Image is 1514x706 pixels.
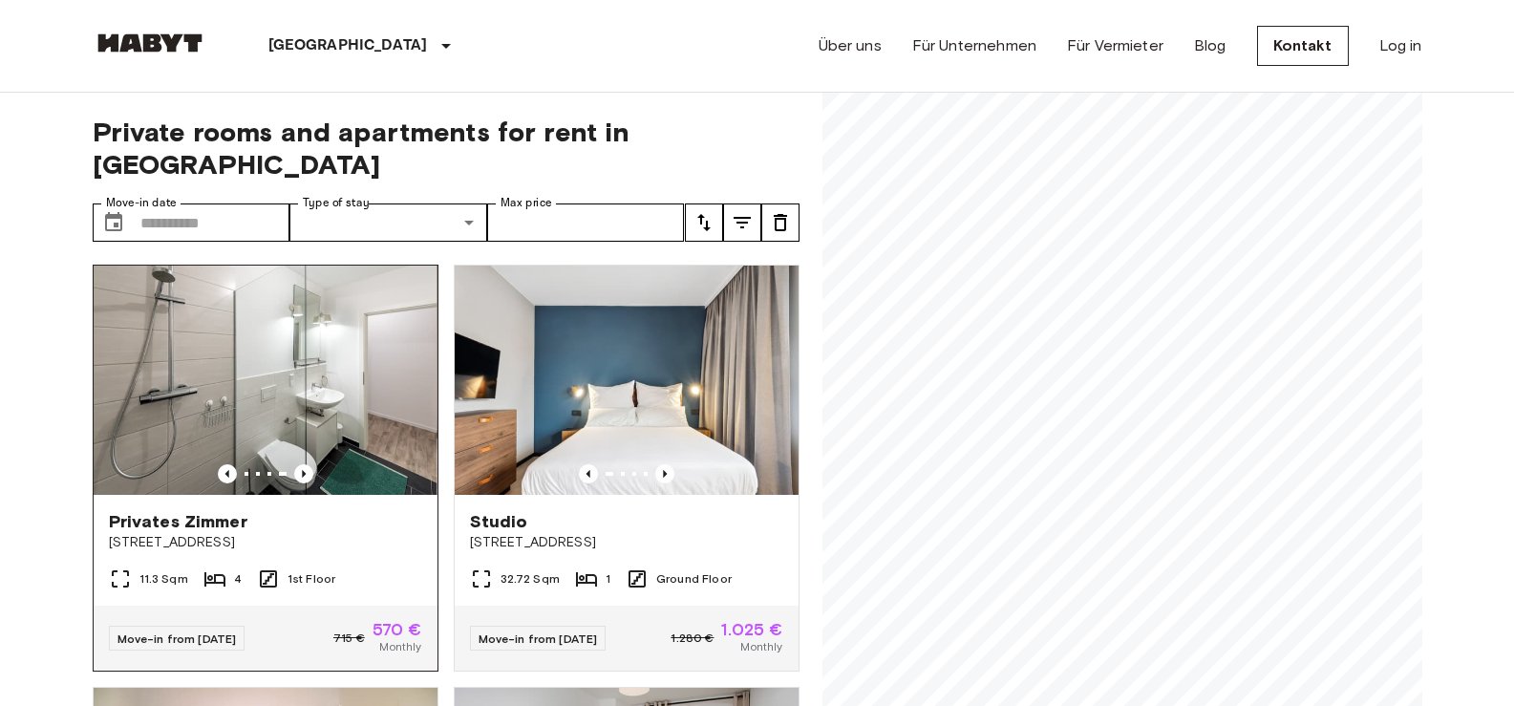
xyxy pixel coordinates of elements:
a: Kontakt [1257,26,1349,66]
span: Move-in from [DATE] [117,631,237,646]
span: Ground Floor [656,570,732,588]
span: Monthly [379,638,421,655]
span: Studio [470,510,528,533]
span: 715 € [333,630,365,647]
span: 1.280 € [671,630,714,647]
a: Für Vermieter [1067,34,1163,57]
a: Marketing picture of unit DE-01-481-006-01Previous imagePrevious imageStudio[STREET_ADDRESS]32.72... [454,265,800,672]
a: Für Unternehmen [912,34,1036,57]
span: 1.025 € [721,621,782,638]
a: Über uns [819,34,882,57]
a: Log in [1379,34,1422,57]
span: Private rooms and apartments for rent in [GEOGRAPHIC_DATA] [93,116,800,181]
button: Previous image [294,464,313,483]
span: [STREET_ADDRESS] [470,533,783,552]
span: Move-in from [DATE] [479,631,598,646]
button: Previous image [218,464,237,483]
label: Max price [501,195,552,211]
span: 11.3 Sqm [139,570,188,588]
label: Move-in date [106,195,177,211]
img: Habyt [93,33,207,53]
img: Marketing picture of unit DE-01-481-006-01 [455,266,799,495]
span: Privates Zimmer [109,510,247,533]
button: Choose date [95,203,133,242]
img: Marketing picture of unit DE-01-12-003-01Q [93,266,437,495]
button: tune [761,203,800,242]
label: Type of stay [303,195,370,211]
span: 1 [606,570,610,588]
span: 4 [234,570,242,588]
a: Previous imagePrevious imagePrivates Zimmer[STREET_ADDRESS]11.3 Sqm41st FloorMove-in from [DATE]7... [93,265,438,672]
span: Monthly [740,638,782,655]
button: tune [685,203,723,242]
button: tune [723,203,761,242]
p: [GEOGRAPHIC_DATA] [268,34,428,57]
span: 32.72 Sqm [501,570,560,588]
a: Blog [1194,34,1226,57]
span: [STREET_ADDRESS] [109,533,422,552]
button: Previous image [579,464,598,483]
span: 1st Floor [288,570,335,588]
span: 570 € [373,621,422,638]
button: Previous image [655,464,674,483]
